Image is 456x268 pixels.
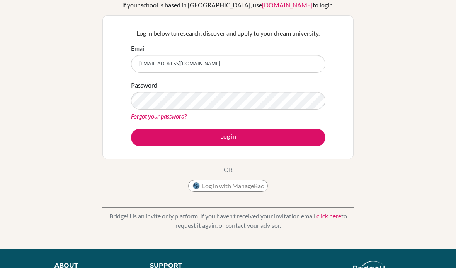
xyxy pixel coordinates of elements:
[131,112,187,120] a: Forgot your password?
[102,211,354,230] p: BridgeU is an invite only platform. If you haven’t received your invitation email, to request it ...
[224,165,233,174] p: OR
[131,29,325,38] p: Log in below to research, discover and apply to your dream university.
[316,212,341,220] a: click here
[122,0,334,10] div: If your school is based in [GEOGRAPHIC_DATA], use to login.
[131,129,325,146] button: Log in
[131,44,146,53] label: Email
[262,1,313,9] a: [DOMAIN_NAME]
[188,180,268,192] button: Log in with ManageBac
[131,81,157,90] label: Password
